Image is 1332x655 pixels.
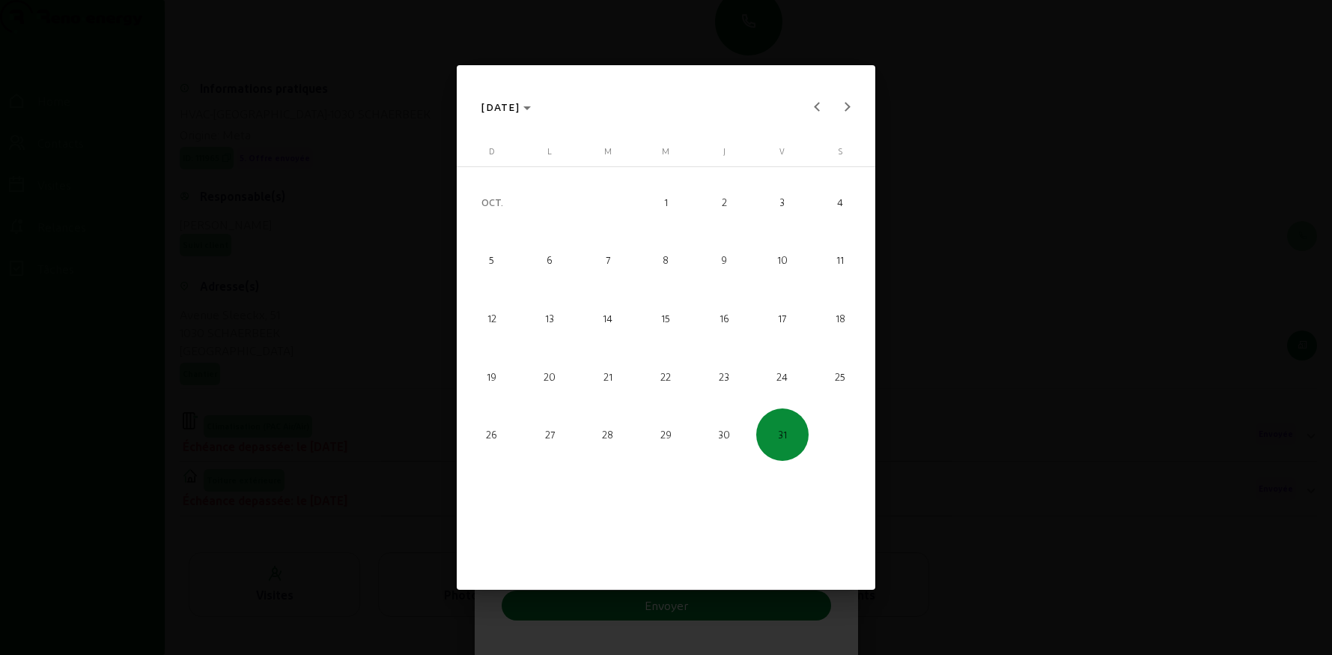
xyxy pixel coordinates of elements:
button: 27 octobre 2025 [520,405,579,464]
span: L [547,146,552,156]
button: Previous month [803,92,833,122]
span: S [838,146,842,156]
button: 18 octobre 2025 [811,289,869,348]
button: 26 octobre 2025 [463,405,521,464]
span: 12 [466,292,518,345]
span: 29 [640,408,693,461]
span: J [723,146,726,156]
button: 11 octobre 2025 [811,231,869,289]
span: 13 [523,292,576,345]
span: 30 [698,408,750,461]
button: 4 octobre 2025 [811,173,869,232]
span: 28 [582,408,634,461]
span: M [604,146,612,156]
button: 3 octobre 2025 [753,173,812,232]
span: 3 [756,176,809,229]
button: 21 octobre 2025 [579,348,637,406]
span: 2 [698,176,750,229]
span: 8 [640,234,693,286]
span: 15 [640,292,693,345]
span: 21 [582,350,634,402]
span: 1 [640,176,693,229]
span: 17 [756,292,809,345]
span: 23 [698,350,750,402]
span: 14 [582,292,634,345]
button: 30 octobre 2025 [695,405,753,464]
span: V [779,146,785,156]
span: [DATE] [481,100,520,113]
span: 25 [814,350,866,402]
button: 22 octobre 2025 [637,348,696,406]
button: 8 octobre 2025 [637,231,696,289]
button: Next month [833,92,863,122]
button: 31 octobre 2025 [753,405,812,464]
button: 20 octobre 2025 [520,348,579,406]
span: 27 [523,408,576,461]
button: 14 octobre 2025 [579,289,637,348]
button: 5 octobre 2025 [463,231,521,289]
span: 20 [523,350,576,402]
button: 16 octobre 2025 [695,289,753,348]
button: 17 octobre 2025 [753,289,812,348]
span: 22 [640,350,693,402]
button: 9 octobre 2025 [695,231,753,289]
span: 6 [523,234,576,286]
span: 26 [466,408,518,461]
button: 12 octobre 2025 [463,289,521,348]
button: 25 octobre 2025 [811,348,869,406]
button: 15 octobre 2025 [637,289,696,348]
button: 24 octobre 2025 [753,348,812,406]
span: D [489,146,494,156]
span: 4 [814,176,866,229]
span: 18 [814,292,866,345]
button: 13 octobre 2025 [520,289,579,348]
button: Choose month and year [475,94,537,121]
span: 24 [756,350,809,402]
span: 31 [756,408,809,461]
button: 28 octobre 2025 [579,405,637,464]
span: 9 [698,234,750,286]
span: 5 [466,234,518,286]
button: 29 octobre 2025 [637,405,696,464]
span: 16 [698,292,750,345]
button: 6 octobre 2025 [520,231,579,289]
span: 10 [756,234,809,286]
button: 19 octobre 2025 [463,348,521,406]
span: 11 [814,234,866,286]
button: 23 octobre 2025 [695,348,753,406]
button: 2 octobre 2025 [695,173,753,232]
button: 7 octobre 2025 [579,231,637,289]
span: 7 [582,234,634,286]
button: 10 octobre 2025 [753,231,812,289]
button: 1 octobre 2025 [637,173,696,232]
span: 19 [466,350,518,402]
span: M [662,146,669,156]
td: OCT. [463,173,637,232]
